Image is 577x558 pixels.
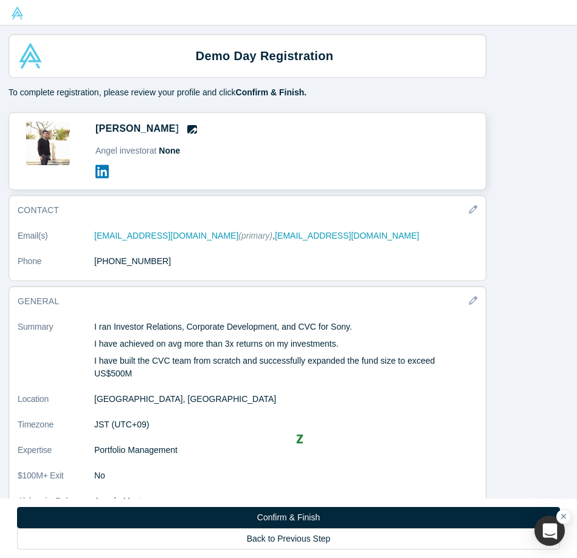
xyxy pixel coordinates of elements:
button: Confirm & Finish [17,507,560,528]
dt: Location [18,393,94,414]
span: Angel investor at [95,146,180,155]
strong: Confirm & Finish. [236,87,307,97]
a: [PHONE_NUMBER] [94,256,171,266]
img: Alchemist Accelerator Logo [18,43,43,69]
dt: Timezone [18,418,94,440]
span: (primary) [238,231,272,240]
dd: No [94,469,460,482]
a: None [159,146,180,155]
img: gen tsuchikawa's Profile Image [26,121,70,165]
a: Back to Previous Step [17,528,560,549]
img: Alchemist Vault Logo [11,7,24,19]
dd: [GEOGRAPHIC_DATA], [GEOGRAPHIC_DATA] [94,393,460,406]
span: Portfolio Management [94,445,178,455]
dd: JST (UTC+09) [94,418,460,431]
h3: Contact [18,204,460,217]
a: [EMAIL_ADDRESS][DOMAIN_NAME] [94,231,238,240]
dt: Alchemist Roles [18,495,94,550]
dd: Angel · Mentor [94,495,460,542]
dt: $100M+ Exit [18,469,94,491]
dt: Expertise [18,444,94,465]
h3: General [18,295,460,308]
dt: Email(s) [18,230,94,251]
p: I have achieved on avg more than 3x returns on my investments. [94,338,460,350]
strong: Demo Day Registration [196,49,333,63]
a: [EMAIL_ADDRESS][DOMAIN_NAME] [275,231,419,240]
p: I have built the CVC team from scratch and successfully expanded the fund size to exceed US$500M [94,355,460,380]
dt: Summary [18,321,94,389]
dd: , [94,230,460,242]
dt: Phone [18,255,94,276]
p: I ran Investor Relations, Corporate Development, and CVC for Sony. [94,321,460,333]
h1: [PERSON_NAME] [95,121,197,136]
